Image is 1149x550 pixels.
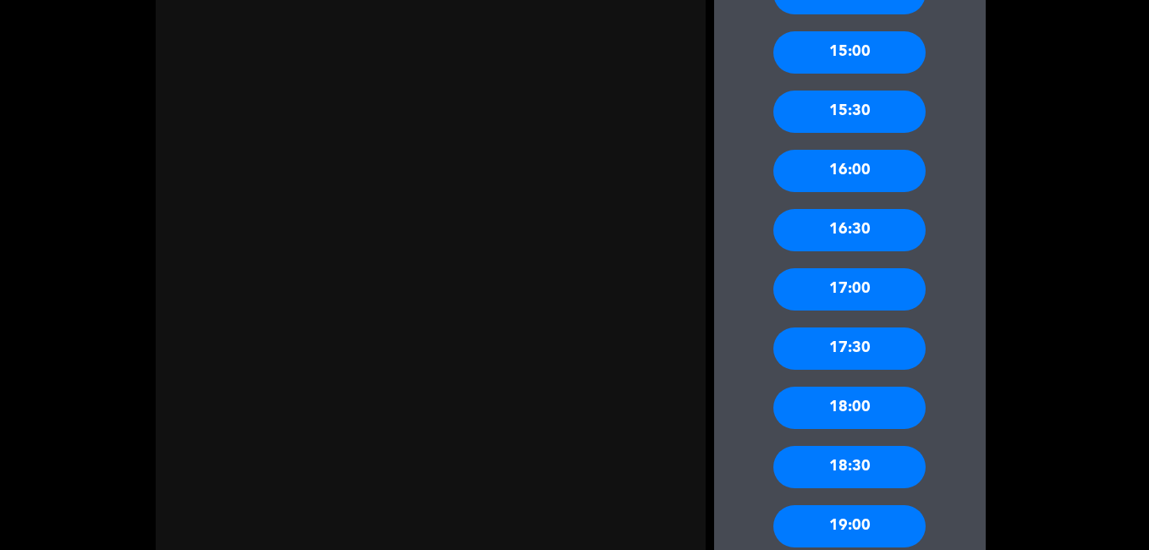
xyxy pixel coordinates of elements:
[773,446,926,488] div: 18:30
[773,31,926,74] div: 15:00
[773,268,926,311] div: 17:00
[773,209,926,251] div: 16:30
[773,327,926,370] div: 17:30
[773,150,926,192] div: 16:00
[773,387,926,429] div: 18:00
[773,91,926,133] div: 15:30
[773,505,926,547] div: 19:00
